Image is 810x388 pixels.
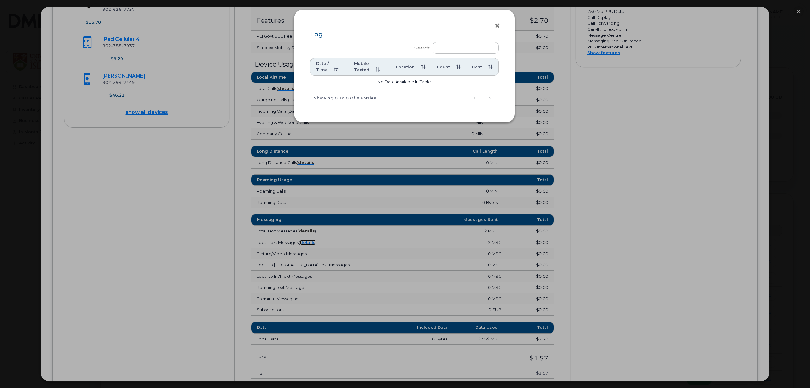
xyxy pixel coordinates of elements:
button: × [495,21,503,31]
th: Count: activate to sort column ascending [431,58,466,76]
div: Log [310,31,499,38]
label: Search: [410,38,498,56]
div: Showing 0 to 0 of 0 entries [310,92,377,103]
th: Cost: activate to sort column ascending [466,58,498,76]
a: Previous [470,93,479,103]
td: No data available in table [310,76,499,88]
th: Mobile Texted: activate to sort column ascending [348,58,391,76]
th: Location: activate to sort column ascending [390,58,431,76]
th: Date / Time: activate to sort column descending [310,58,348,76]
a: Next [485,93,495,103]
input: Search: [433,42,499,54]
